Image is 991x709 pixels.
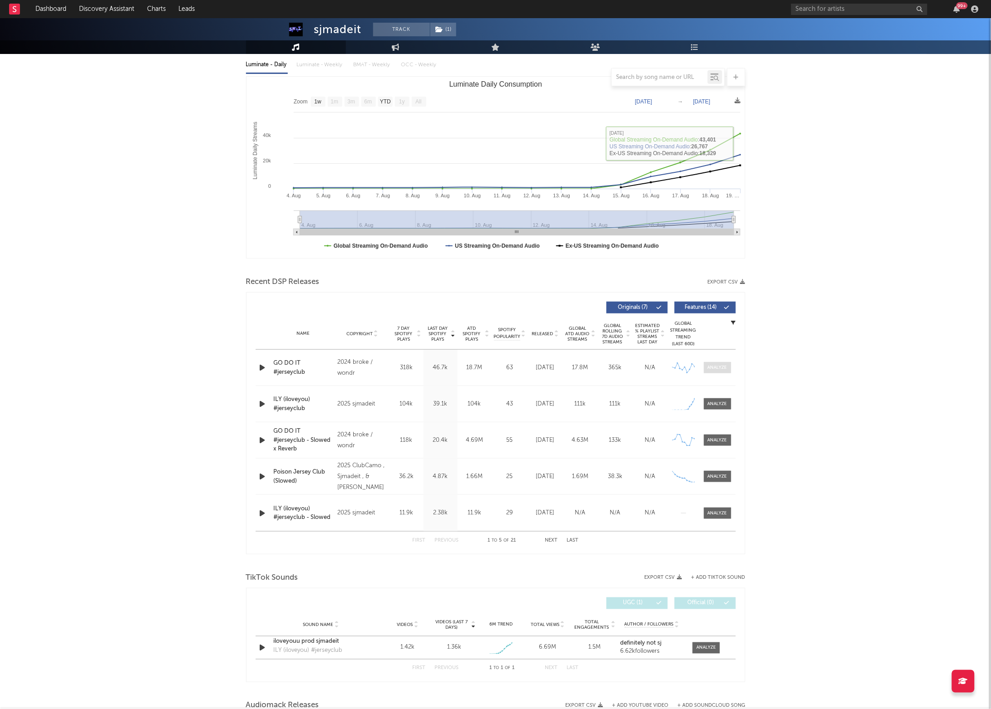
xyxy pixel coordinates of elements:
[492,538,498,543] span: to
[413,538,426,543] button: First
[635,323,660,345] span: Estimated % Playlist Streams Last Day
[433,620,470,631] span: Videos (last 7 days)
[493,193,510,198] text: 11. Aug
[645,575,682,580] button: Export CSV
[387,643,429,652] div: 1.42k
[435,193,449,198] text: 9. Aug
[477,535,527,546] div: 1 5 21
[494,400,526,409] div: 43
[620,649,683,655] div: 6.62k followers
[600,323,625,345] span: Global Rolling 7D Audio Streams
[435,666,459,671] button: Previous
[523,193,540,198] text: 12. Aug
[314,99,321,105] text: 1w
[447,643,461,652] div: 1.36k
[680,601,722,606] span: Official ( 0 )
[413,666,426,671] button: First
[426,363,455,372] div: 46.7k
[480,621,522,628] div: 6M Trend
[573,620,610,631] span: Total Engagements
[693,98,710,105] text: [DATE]
[392,400,421,409] div: 104k
[274,330,333,337] div: Name
[680,305,722,310] span: Features ( 14 )
[415,99,421,105] text: All
[545,666,558,671] button: Next
[246,57,288,73] div: Luminate - Daily
[252,122,258,179] text: Luminate Daily Streams
[430,23,456,36] button: (1)
[274,646,343,655] div: ILY (iloveyou) #jerseyclub
[337,508,387,518] div: 2025 sjmadeit
[274,395,333,413] a: ILY (iloveyou) #jerseyclub
[612,704,669,709] button: + Add YouTube Video
[600,472,631,481] div: 38.3k
[691,575,745,580] button: + Add TikTok Sound
[532,331,553,337] span: Released
[493,327,520,340] span: Spotify Popularity
[460,400,489,409] div: 104k
[346,331,373,337] span: Copyright
[565,436,596,445] div: 4.63M
[460,326,484,342] span: ATD Spotify Plays
[247,77,745,258] svg: Luminate Daily Consumption
[392,509,421,518] div: 11.9k
[274,359,333,377] a: GO DO IT #jerseyclub
[620,641,683,647] a: definitely not sj
[565,509,596,518] div: N/A
[642,193,659,198] text: 16. Aug
[463,193,480,198] text: 10. Aug
[583,193,600,198] text: 14. Aug
[460,436,489,445] div: 4.69M
[330,99,338,105] text: 1m
[274,637,369,646] a: iloveyouu prod sjmadeit
[337,430,387,451] div: 2024 broke / wondr
[426,326,450,342] span: Last Day Spotify Plays
[530,472,561,481] div: [DATE]
[565,363,596,372] div: 17.8M
[274,504,333,522] a: ILY (iloveyou) #jerseyclub - Slowed
[426,400,455,409] div: 39.1k
[635,400,666,409] div: N/A
[606,597,668,609] button: UGC(1)
[620,641,661,646] strong: definitely not sj
[956,2,968,9] div: 99 +
[376,193,390,198] text: 7. Aug
[314,23,362,36] div: sjmadeit
[460,509,489,518] div: 11.9k
[670,320,697,347] div: Global Streaming Trend (Last 60D)
[246,572,298,583] span: TikTok Sounds
[635,98,652,105] text: [DATE]
[606,302,668,313] button: Originals(7)
[625,622,674,628] span: Author / Followers
[274,427,333,454] div: GO DO IT #jerseyclub - Slowed x Reverb
[565,472,596,481] div: 1.69M
[294,99,308,105] text: Zoom
[678,704,745,709] button: + Add SoundCloud Song
[274,468,333,485] div: Poison Jersey Club (Slowed)
[392,472,421,481] div: 36.2k
[430,23,457,36] span: ( 1 )
[678,98,683,105] text: →
[635,472,666,481] div: N/A
[493,666,499,670] span: to
[337,399,387,410] div: 2025 sjmadeit
[612,74,708,81] input: Search by song name or URL
[337,357,387,379] div: 2024 broke / wondr
[600,363,631,372] div: 365k
[635,363,666,372] div: N/A
[527,643,569,652] div: 6.69M
[567,666,579,671] button: Last
[392,363,421,372] div: 318k
[494,363,526,372] div: 63
[347,99,355,105] text: 3m
[494,436,526,445] div: 55
[675,597,736,609] button: Official(0)
[426,436,455,445] div: 20.4k
[702,193,719,198] text: 18. Aug
[553,193,570,198] text: 13. Aug
[635,509,666,518] div: N/A
[612,601,654,606] span: UGC ( 1 )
